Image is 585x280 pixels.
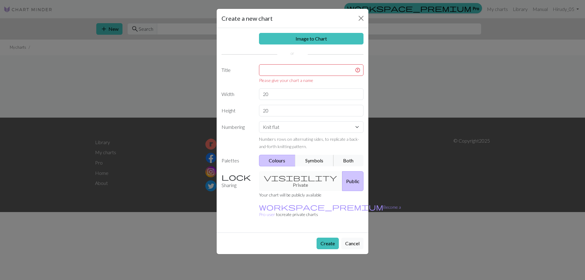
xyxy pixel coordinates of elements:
[218,64,255,83] label: Title
[295,155,334,166] button: Symbols
[342,171,363,191] button: Public
[218,171,255,191] label: Sharing
[259,136,359,149] small: Numbers rows on alternating sides, to replicate a back-and-forth knitting pattern.
[218,88,255,100] label: Width
[259,33,364,44] a: Image to Chart
[259,204,401,217] a: Become a Pro user
[333,155,364,166] button: Both
[317,238,339,249] button: Create
[222,14,273,23] h5: Create a new chart
[259,203,383,211] span: workspace_premium
[259,204,401,217] small: to create private charts
[259,192,321,197] small: Your chart will be publicly available
[218,105,255,116] label: Height
[356,13,366,23] button: Close
[218,155,255,166] label: Palettes
[259,155,296,166] button: Colours
[341,238,363,249] button: Cancel
[218,121,255,150] label: Numbering
[259,77,364,83] div: Please give your chart a name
